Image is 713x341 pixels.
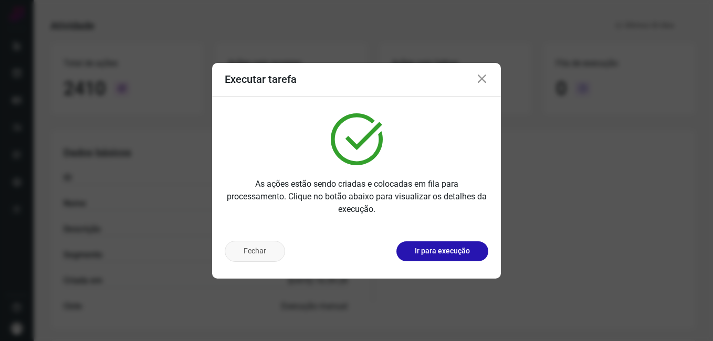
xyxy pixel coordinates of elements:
[396,241,488,261] button: Ir para execução
[415,246,470,257] p: Ir para execução
[225,73,297,86] h3: Executar tarefa
[331,113,383,165] img: verified.svg
[225,178,488,216] p: As ações estão sendo criadas e colocadas em fila para processamento. Clique no botão abaixo para ...
[225,241,285,262] button: Fechar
